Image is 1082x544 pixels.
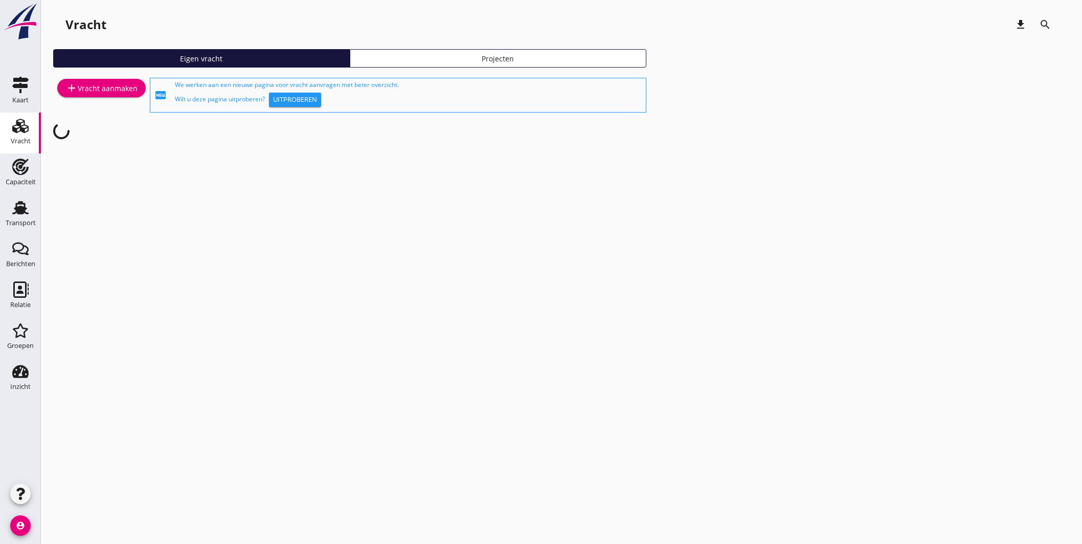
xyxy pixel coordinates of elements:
[58,53,345,64] div: Eigen vracht
[6,179,36,185] div: Capaciteit
[10,515,31,536] i: account_circle
[53,49,350,68] a: Eigen vracht
[154,89,167,101] i: fiber_new
[10,301,31,308] div: Relatie
[12,97,29,103] div: Kaart
[1015,18,1027,31] i: download
[269,93,321,107] button: Uitproberen
[7,342,34,349] div: Groepen
[1039,18,1051,31] i: search
[65,82,78,94] i: add
[175,80,642,110] div: We werken aan een nieuwe pagina voor vracht aanvragen met beter overzicht. Wilt u deze pagina uit...
[65,82,138,94] div: Vracht aanmaken
[65,16,106,33] div: Vracht
[6,220,36,226] div: Transport
[6,260,35,267] div: Berichten
[354,53,642,64] div: Projecten
[2,3,39,40] img: logo-small.a267ee39.svg
[10,383,31,390] div: Inzicht
[57,79,146,97] a: Vracht aanmaken
[350,49,646,68] a: Projecten
[11,138,31,144] div: Vracht
[273,95,317,105] div: Uitproberen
